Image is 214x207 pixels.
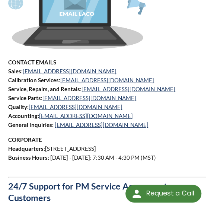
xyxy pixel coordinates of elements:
strong: CORPORATE [8,136,42,143]
strong: General Inquiries: [8,121,54,128]
strong: Headquarters: [8,145,45,152]
strong: CONTACT EMAILS [8,59,56,66]
strong: Sales: [8,68,23,74]
strong: Business Hours: [8,154,49,161]
img: round button [131,188,143,200]
strong: Calibration Services: [8,77,60,83]
a: [EMAIL_ADDRESS][DOMAIN_NAME] [39,112,133,119]
strong: Quality: [8,103,29,110]
a: [EMAIL_ADDRESS][DOMAIN_NAME] [60,77,154,83]
a: [EMAIL_ADDRESS][DOMAIN_NAME] [29,103,122,110]
a: [EMAIL_ADDRESS][DOMAIN_NAME] [55,121,148,128]
a: [EMAIL_ADDRESS][DOMAIN_NAME] [82,86,175,92]
strong: Accounting: [8,112,39,119]
div: Request a Call [146,185,194,202]
a: [EMAIL_ADDRESS][DOMAIN_NAME] [42,95,136,101]
div: Request a Call [125,185,201,203]
a: [EMAIL_ADDRESS][DOMAIN_NAME] [23,68,116,74]
strong: Service Parts: [8,95,42,101]
strong: Service, Repairs, and Rentals: [8,86,82,92]
p: [STREET_ADDRESS] [DATE] - [DATE]: 7:30 AM - 4:30 PM (MST) [8,135,206,171]
strong: 24/7 Support for PM Service Agreement Customers [8,181,167,203]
